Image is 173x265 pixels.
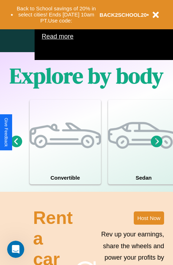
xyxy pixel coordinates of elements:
[100,12,147,18] b: BACK2SCHOOL20
[4,118,9,147] div: Give Feedback
[10,61,163,90] h1: Explore by body
[30,171,101,184] h4: Convertible
[134,211,164,225] button: Host Now
[13,4,100,26] button: Back to School savings of 20% in select cities! Ends [DATE] 10am PT.Use code:
[7,241,24,258] iframe: Intercom live chat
